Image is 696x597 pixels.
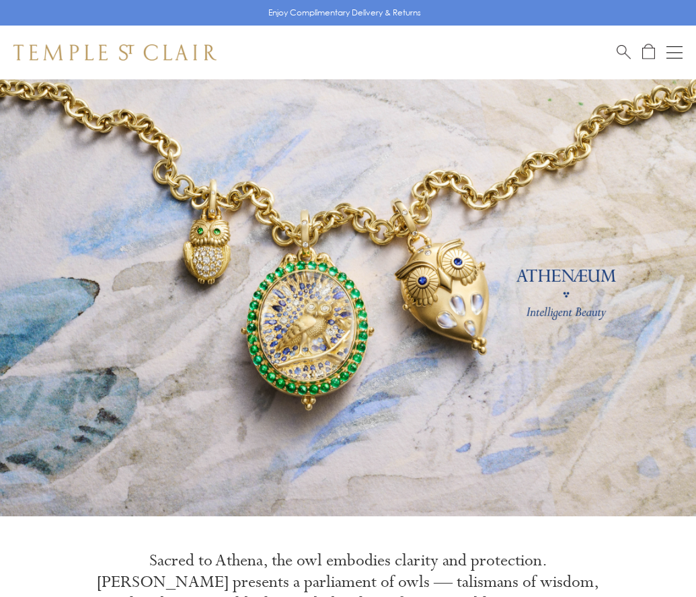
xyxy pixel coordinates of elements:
button: Open navigation [666,44,683,61]
a: Open Shopping Bag [642,44,655,61]
p: Enjoy Complimentary Delivery & Returns [268,6,421,19]
a: Search [617,44,631,61]
img: Temple St. Clair [13,44,217,61]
